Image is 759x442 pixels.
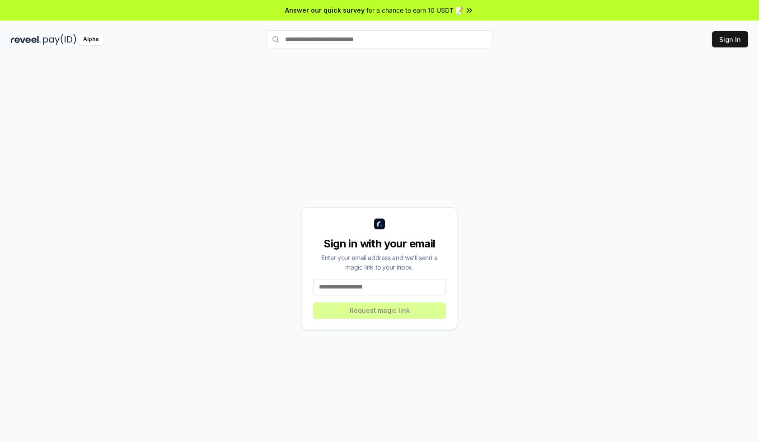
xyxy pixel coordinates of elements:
[313,237,446,251] div: Sign in with your email
[712,31,748,47] button: Sign In
[285,5,365,15] span: Answer our quick survey
[366,5,463,15] span: for a chance to earn 10 USDT 📝
[374,219,385,229] img: logo_small
[11,34,41,45] img: reveel_dark
[313,253,446,272] div: Enter your email address and we’ll send a magic link to your inbox.
[43,34,76,45] img: pay_id
[78,34,103,45] div: Alpha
